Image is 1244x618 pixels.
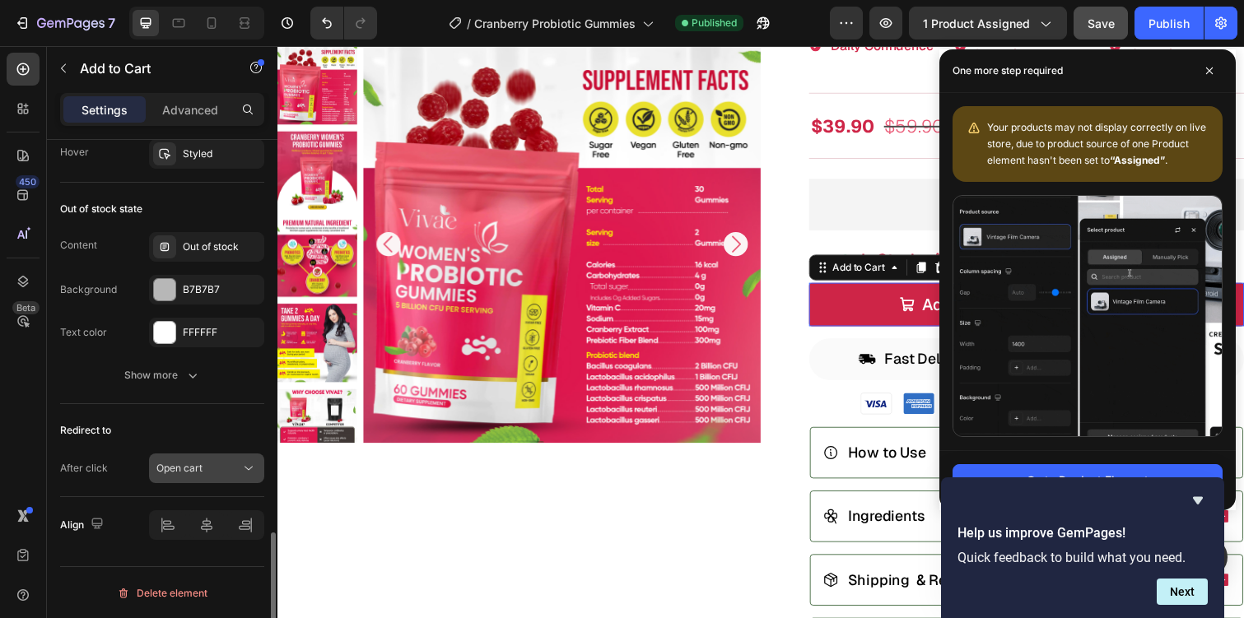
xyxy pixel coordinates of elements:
b: “Assigned” [1110,154,1165,166]
div: Add to cart [659,255,745,273]
span: Open cart [156,462,203,474]
button: Show more [60,360,264,390]
div: Kaching Bundles [738,152,825,170]
div: Delete element [117,583,207,603]
span: 1 product assigned [923,15,1030,32]
div: Out of stock state [60,202,142,216]
button: Hide survey [1188,490,1208,510]
img: gempages_558174571451122931-64517bad-ac4f-40e9-9d67-0ccdecc87a52.svg [596,354,935,377]
div: $59.90 [839,253,896,275]
span: / [467,15,471,32]
span: [DATE] [844,207,892,226]
div: Beta [12,301,40,314]
button: 1 product assigned [909,7,1067,39]
div: Publish [1148,15,1190,32]
p: Advanced [162,101,218,118]
div: $39.90 [775,253,836,275]
div: Background [60,282,117,297]
p: Fast Delivery [621,311,712,329]
div: FFFFFF [183,325,260,340]
span: - Available for delivery by: [659,207,841,226]
button: 7 [7,7,123,39]
div: Styled [183,146,260,161]
div: Show more [124,367,201,383]
div: Go to Product Element [1027,472,1148,489]
div: Redirect to [60,423,111,438]
p: Shipping & Returns [583,537,720,555]
button: Go to Product Element [953,464,1223,497]
span: Your products may not display correctly on live store, due to product source of one Product eleme... [987,121,1206,166]
div: 450 [16,175,40,188]
span: Save [1088,16,1115,30]
div: Content [60,238,97,253]
div: $59.90 [618,70,683,94]
p: Secure Checkout [829,311,949,329]
p: Quick feedback to build what you need. [957,550,1208,565]
button: Carousel Next Arrow [456,191,481,216]
div: Hover [60,145,89,160]
button: Open cart [149,453,264,483]
p: One more step required [953,63,1063,79]
div: Align [60,513,107,536]
div: $39.90 [543,70,612,94]
p: How to Use [583,407,663,425]
div: B7B7B7 [183,282,260,297]
button: Kaching Bundles [692,142,838,182]
div: Undo/Redo [310,7,377,39]
h2: Help us improve GemPages! [957,523,1208,543]
img: KachingBundles.png [706,152,725,172]
p: Settings [82,101,128,118]
span: Cranberry Probiotic Gummies [474,15,636,32]
p: In Stock [597,209,656,227]
button: Publish [1135,7,1204,39]
button: Next question [1157,579,1208,605]
div: Text color [60,325,107,340]
span: Published [692,16,737,30]
div: After click [60,461,108,476]
pre: Save $20 [718,72,785,91]
iframe: Design area [277,46,1244,618]
div: Add to Cart [564,219,624,234]
p: 7 [108,13,115,33]
p: Ingredients [583,472,662,490]
button: Add to cart [543,242,988,286]
div: Help us improve GemPages! [957,490,1208,605]
button: Save [1074,7,1128,39]
button: Delete element [60,580,264,606]
p: Add to Cart [80,58,220,78]
div: Out of stock [183,239,260,254]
